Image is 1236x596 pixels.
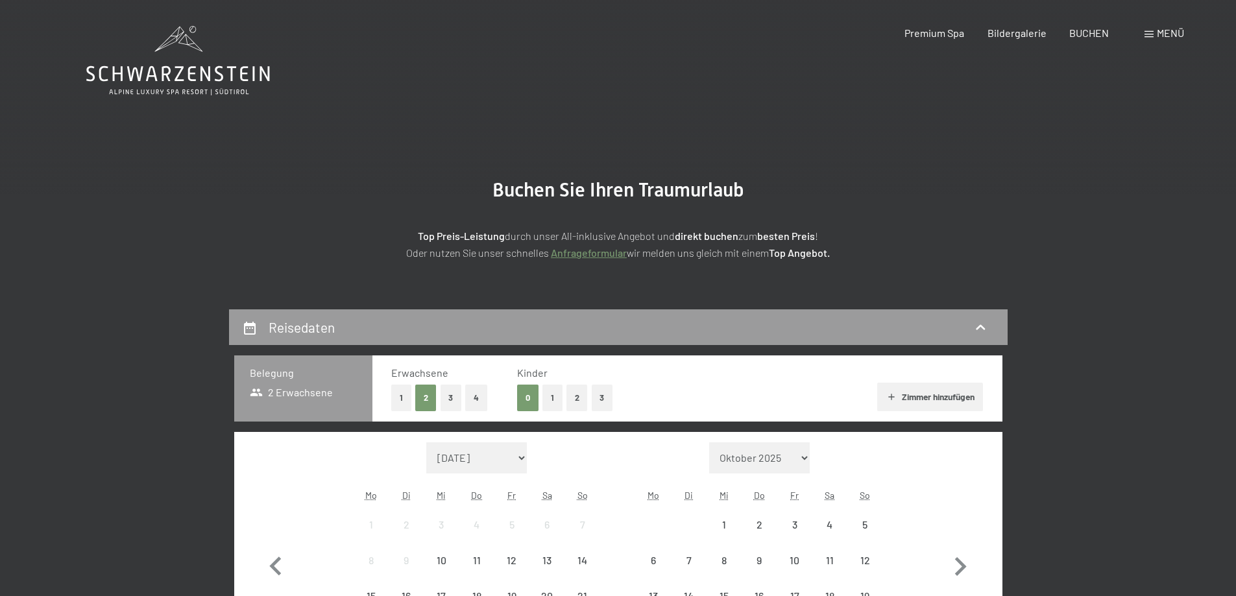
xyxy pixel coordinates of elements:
div: 3 [778,519,810,552]
div: Fri Oct 10 2025 [777,543,812,578]
button: 3 [592,385,613,411]
p: durch unser All-inklusive Angebot und zum ! Oder nutzen Sie unser schnelles wir melden uns gleich... [294,228,943,261]
abbr: Freitag [507,490,516,501]
button: 3 [441,385,462,411]
div: Mon Oct 06 2025 [636,543,671,578]
div: Anreise nicht möglich [529,507,564,542]
div: 8 [355,555,387,588]
div: Anreise nicht möglich [707,543,742,578]
div: Fri Sep 05 2025 [494,507,529,542]
div: Sat Oct 04 2025 [812,507,847,542]
abbr: Samstag [825,490,834,501]
div: 6 [531,519,563,552]
div: 3 [425,519,457,552]
abbr: Samstag [542,490,552,501]
abbr: Donnerstag [471,490,482,501]
div: Anreise nicht möglich [459,543,494,578]
div: Anreise nicht möglich [777,543,812,578]
strong: Top Angebot. [769,246,830,259]
div: 9 [743,555,775,588]
div: Anreise nicht möglich [812,507,847,542]
abbr: Sonntag [577,490,588,501]
div: 1 [355,519,387,552]
div: 6 [637,555,670,588]
div: Tue Oct 07 2025 [672,543,707,578]
div: Anreise nicht möglich [389,507,424,542]
div: Anreise nicht möglich [424,507,459,542]
button: Zimmer hinzufügen [877,383,983,411]
span: Erwachsene [391,366,448,379]
div: Anreise nicht möglich [564,543,600,578]
div: Anreise nicht möglich [529,543,564,578]
div: Tue Sep 09 2025 [389,543,424,578]
div: Anreise nicht möglich [742,543,777,578]
button: 2 [566,385,588,411]
div: Anreise nicht möglich [389,543,424,578]
div: 10 [778,555,810,588]
abbr: Dienstag [685,490,693,501]
div: Wed Sep 10 2025 [424,543,459,578]
span: Menü [1157,27,1184,39]
div: Fri Sep 12 2025 [494,543,529,578]
span: Kinder [517,366,548,379]
a: Anfrageformular [551,246,627,259]
div: 12 [496,555,528,588]
div: Sat Sep 13 2025 [529,543,564,578]
div: Anreise nicht möglich [672,543,707,578]
span: 2 Erwachsene [250,385,333,399]
div: Anreise nicht möglich [742,507,777,542]
div: Sun Sep 07 2025 [564,507,600,542]
a: Premium Spa [904,27,964,39]
abbr: Sonntag [860,490,870,501]
div: Anreise nicht möglich [847,543,882,578]
div: 7 [673,555,705,588]
strong: direkt buchen [675,230,738,242]
div: Mon Sep 01 2025 [354,507,389,542]
div: Anreise nicht möglich [354,507,389,542]
div: Anreise nicht möglich [707,507,742,542]
div: 13 [531,555,563,588]
abbr: Dienstag [402,490,411,501]
div: Sun Oct 05 2025 [847,507,882,542]
div: Sun Oct 12 2025 [847,543,882,578]
div: Thu Sep 04 2025 [459,507,494,542]
div: Anreise nicht möglich [354,543,389,578]
div: Anreise nicht möglich [847,507,882,542]
div: 10 [425,555,457,588]
div: Wed Oct 08 2025 [707,543,742,578]
div: Anreise nicht möglich [636,543,671,578]
div: 1 [708,519,740,552]
div: Anreise nicht möglich [777,507,812,542]
div: 11 [461,555,493,588]
div: Sun Sep 14 2025 [564,543,600,578]
div: Sat Sep 06 2025 [529,507,564,542]
div: Anreise nicht möglich [812,543,847,578]
div: Wed Oct 01 2025 [707,507,742,542]
strong: Top Preis-Leistung [418,230,505,242]
div: 14 [566,555,598,588]
div: Fri Oct 03 2025 [777,507,812,542]
div: Anreise nicht möglich [494,543,529,578]
div: Wed Sep 03 2025 [424,507,459,542]
div: Tue Sep 02 2025 [389,507,424,542]
h2: Reisedaten [269,319,335,335]
button: 1 [391,385,411,411]
button: 4 [465,385,487,411]
div: Mon Sep 08 2025 [354,543,389,578]
abbr: Montag [648,490,659,501]
div: 9 [390,555,422,588]
div: Anreise nicht möglich [424,543,459,578]
div: 11 [814,555,846,588]
div: 4 [814,519,846,552]
abbr: Mittwoch [437,490,446,501]
button: 2 [415,385,437,411]
abbr: Mittwoch [720,490,729,501]
a: BUCHEN [1069,27,1109,39]
div: Thu Sep 11 2025 [459,543,494,578]
a: Bildergalerie [988,27,1047,39]
div: 12 [849,555,881,588]
div: Anreise nicht möglich [564,507,600,542]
